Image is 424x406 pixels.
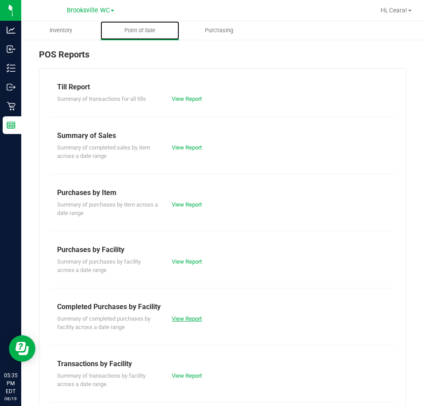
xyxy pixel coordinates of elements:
iframe: Resource center [9,335,35,362]
div: Till Report [57,82,388,92]
div: Purchases by Facility [57,245,388,255]
span: Inventory [38,27,84,34]
div: Transactions by Facility [57,359,388,369]
p: 08/19 [4,395,17,402]
p: 05:35 PM EDT [4,372,17,395]
span: Summary of completed purchases by facility across a date range [57,315,150,331]
span: Brooksville WC [67,7,110,14]
span: Summary of purchases by item across a date range [57,201,158,217]
span: Purchasing [193,27,245,34]
inline-svg: Inventory [7,64,15,73]
a: Inventory [21,21,100,40]
a: View Report [172,258,202,265]
a: View Report [172,315,202,322]
div: Completed Purchases by Facility [57,302,388,312]
inline-svg: Reports [7,121,15,130]
span: Summary of transactions by facility across a date range [57,372,146,388]
div: Summary of Sales [57,130,388,141]
a: View Report [172,96,202,102]
a: Point of Sale [100,21,180,40]
a: View Report [172,144,202,151]
span: Summary of purchases by facility across a date range [57,258,141,274]
div: Purchases by Item [57,188,388,198]
span: Summary of transactions for all tills [57,96,146,102]
inline-svg: Inbound [7,45,15,54]
inline-svg: Outbound [7,83,15,92]
div: POS Reports [39,48,406,68]
a: View Report [172,201,202,208]
inline-svg: Retail [7,102,15,111]
a: Purchasing [179,21,258,40]
span: Summary of completed sales by item across a date range [57,144,150,160]
inline-svg: Analytics [7,26,15,34]
span: Point of Sale [112,27,167,34]
span: Hi, Ceara! [381,7,407,14]
a: View Report [172,372,202,379]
